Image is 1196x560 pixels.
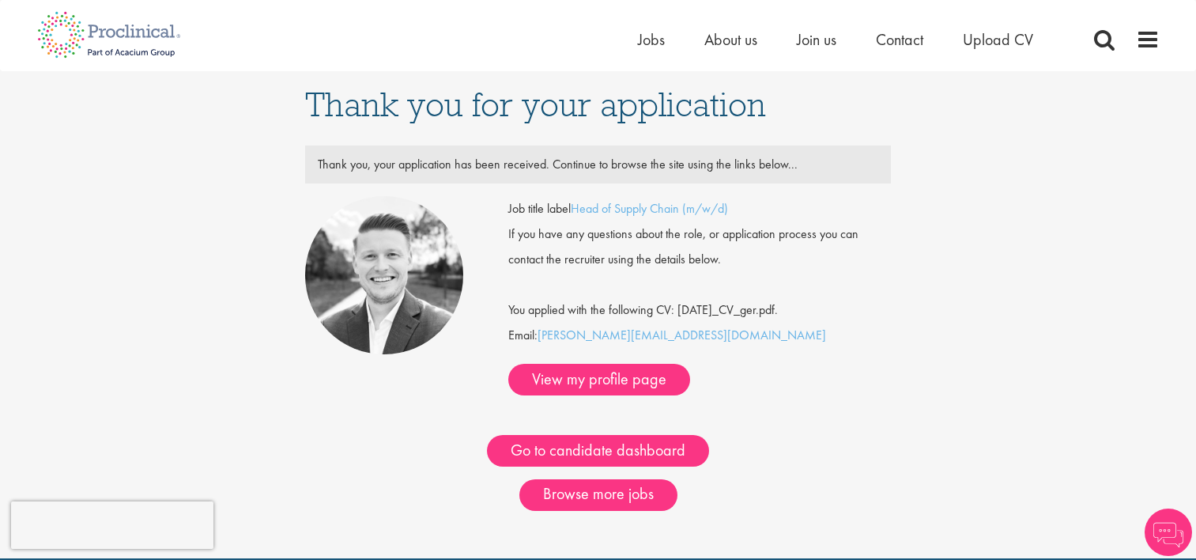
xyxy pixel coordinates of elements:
span: Thank you for your application [305,83,766,126]
div: If you have any questions about the role, or application process you can contact the recruiter us... [496,221,903,272]
a: Contact [876,29,923,50]
a: Upload CV [963,29,1033,50]
a: View my profile page [508,364,690,395]
a: [PERSON_NAME][EMAIL_ADDRESS][DOMAIN_NAME] [538,327,826,343]
a: Jobs [638,29,665,50]
img: Chatbot [1145,509,1192,556]
div: Thank you, your application has been received. Continue to browse the site using the links below... [306,152,891,177]
div: Email: [508,196,891,395]
div: Job title label [496,196,903,221]
a: Go to candidate dashboard [487,435,709,467]
a: About us [704,29,757,50]
a: Join us [797,29,836,50]
a: Head of Supply Chain (m/w/d) [571,200,728,217]
a: Browse more jobs [519,479,677,511]
img: Lukas Eckert [305,196,463,354]
iframe: reCAPTCHA [11,501,213,549]
div: You applied with the following CV: [DATE]_CV_ger.pdf. [496,272,903,323]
